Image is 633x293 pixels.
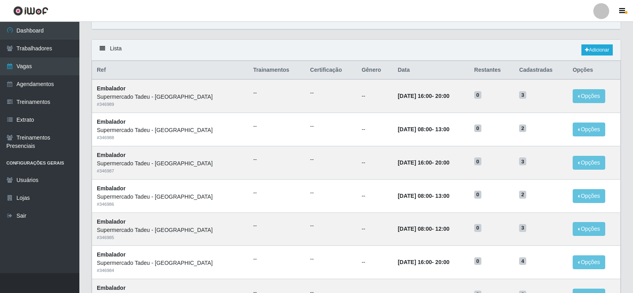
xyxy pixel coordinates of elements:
[398,93,449,99] strong: -
[398,226,449,232] strong: -
[97,93,244,101] div: Supermercado Tadeu - [GEOGRAPHIC_DATA]
[573,189,605,203] button: Opções
[305,61,357,80] th: Certificação
[398,193,432,199] time: [DATE] 08:00
[398,126,449,132] strong: -
[92,61,248,80] th: Ref
[97,185,125,192] strong: Embalador
[398,93,432,99] time: [DATE] 16:00
[357,213,393,246] td: --
[97,168,244,174] div: # 346987
[573,222,605,236] button: Opções
[393,61,469,80] th: Data
[253,155,300,164] ul: --
[97,218,125,225] strong: Embalador
[253,222,300,230] ul: --
[97,134,244,141] div: # 346988
[97,193,244,201] div: Supermercado Tadeu - [GEOGRAPHIC_DATA]
[435,226,450,232] time: 12:00
[519,124,526,132] span: 2
[398,159,432,166] time: [DATE] 16:00
[398,226,432,232] time: [DATE] 08:00
[435,159,450,166] time: 20:00
[13,6,48,16] img: CoreUI Logo
[253,255,300,263] ul: --
[310,189,352,197] ul: --
[310,89,352,97] ul: --
[398,193,449,199] strong: -
[97,201,244,208] div: # 346986
[97,251,125,258] strong: Embalador
[573,255,605,269] button: Opções
[398,126,432,132] time: [DATE] 08:00
[97,152,125,158] strong: Embalador
[514,61,568,80] th: Cadastradas
[357,113,393,146] td: --
[97,85,125,92] strong: Embalador
[97,234,244,241] div: # 346985
[474,257,481,265] span: 0
[357,146,393,179] td: --
[398,259,432,265] time: [DATE] 16:00
[435,93,450,99] time: 20:00
[97,226,244,234] div: Supermercado Tadeu - [GEOGRAPHIC_DATA]
[310,255,352,263] ul: --
[310,155,352,164] ul: --
[474,157,481,165] span: 0
[357,246,393,279] td: --
[97,119,125,125] strong: Embalador
[97,267,244,274] div: # 346984
[435,126,450,132] time: 13:00
[398,159,449,166] strong: -
[97,259,244,267] div: Supermercado Tadeu - [GEOGRAPHIC_DATA]
[248,61,305,80] th: Trainamentos
[97,159,244,168] div: Supermercado Tadeu - [GEOGRAPHIC_DATA]
[253,122,300,130] ul: --
[435,259,450,265] time: 20:00
[357,179,393,213] td: --
[581,44,613,56] a: Adicionar
[573,156,605,170] button: Opções
[310,222,352,230] ul: --
[474,91,481,99] span: 0
[519,191,526,199] span: 2
[357,61,393,80] th: Gênero
[519,157,526,165] span: 3
[568,61,621,80] th: Opções
[253,89,300,97] ul: --
[97,285,125,291] strong: Embalador
[469,61,514,80] th: Restantes
[474,224,481,232] span: 0
[519,91,526,99] span: 3
[573,123,605,136] button: Opções
[97,126,244,134] div: Supermercado Tadeu - [GEOGRAPHIC_DATA]
[310,122,352,130] ul: --
[253,189,300,197] ul: --
[474,124,481,132] span: 0
[398,259,449,265] strong: -
[435,193,450,199] time: 13:00
[97,101,244,108] div: # 346989
[519,224,526,232] span: 3
[92,40,621,61] div: Lista
[357,79,393,113] td: --
[573,89,605,103] button: Opções
[519,257,526,265] span: 4
[474,191,481,199] span: 0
